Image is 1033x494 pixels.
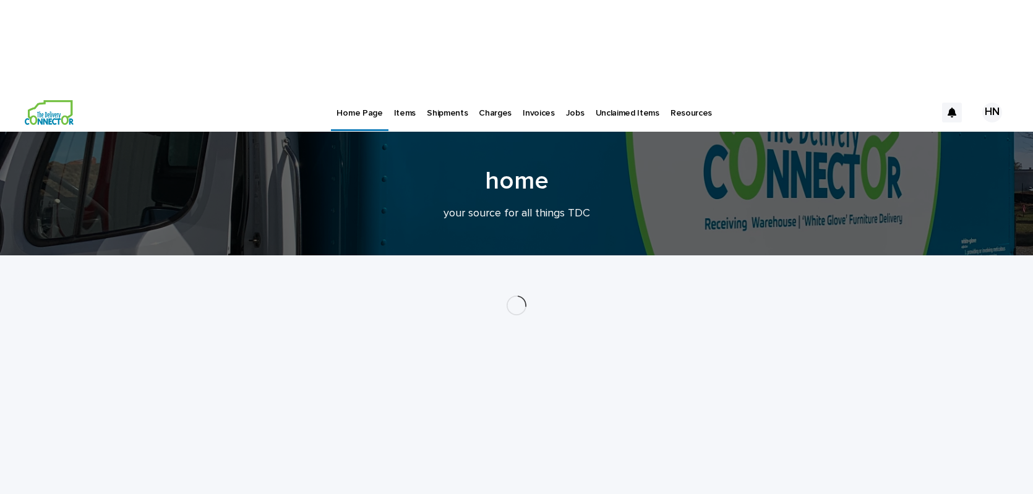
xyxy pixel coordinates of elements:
[566,93,585,119] p: Jobs
[590,93,665,131] a: Unclaimed Items
[25,100,74,125] img: aCWQmA6OSGG0Kwt8cj3c
[388,93,421,131] a: Items
[523,93,555,119] p: Invoices
[596,93,659,119] p: Unclaimed Items
[665,93,718,131] a: Resources
[394,93,416,119] p: Items
[473,93,517,131] a: Charges
[479,93,512,119] p: Charges
[517,93,560,131] a: Invoices
[421,93,473,131] a: Shipments
[671,93,712,119] p: Resources
[982,103,1002,122] div: HN
[331,93,388,129] a: Home Page
[560,93,590,131] a: Jobs
[336,93,382,119] p: Home Page
[427,93,468,119] p: Shipments
[213,166,820,196] h1: home
[269,207,764,221] p: your source for all things TDC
